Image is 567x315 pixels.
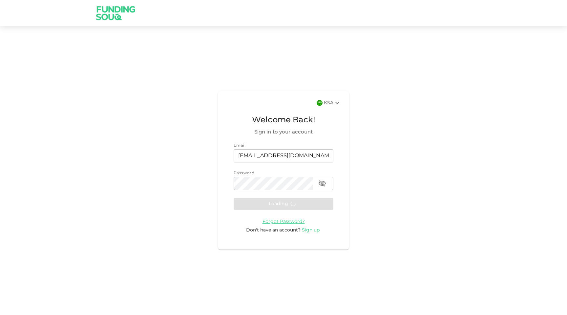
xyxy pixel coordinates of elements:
[302,228,320,232] span: Sign up
[234,144,245,148] span: Email
[262,219,305,224] a: Forgot Password?
[246,228,301,232] span: Don't have an account?
[234,149,333,162] input: email
[234,171,254,175] span: Password
[324,99,341,107] div: KSA
[234,128,333,136] span: Sign in to your account
[234,114,333,127] span: Welcome Back!
[317,100,323,106] img: flag-sa.b9a346574cdc8950dd34b50780441f57.svg
[234,177,313,190] input: password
